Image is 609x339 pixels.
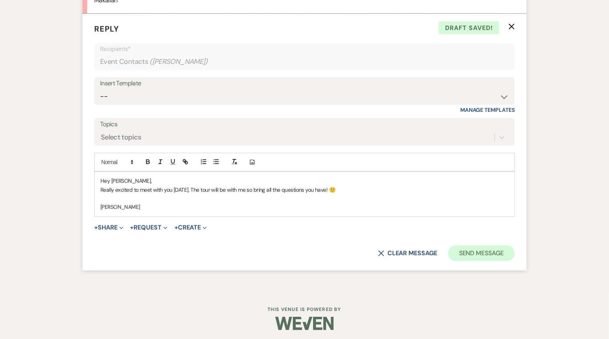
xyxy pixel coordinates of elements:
p: [PERSON_NAME] [100,203,509,211]
p: Recipients* [100,44,509,54]
span: + [174,224,178,231]
span: + [130,224,134,231]
div: Insert Template [100,78,509,89]
label: Topics [100,119,509,130]
span: ( [PERSON_NAME] ) [150,56,208,67]
button: Share [94,224,123,231]
span: + [94,224,98,231]
p: Really excited to meet with you [DATE]. The tour will be with me so bring all the questions you h... [100,185,509,194]
span: Reply [94,24,119,34]
a: Manage Templates [460,106,515,113]
p: Hey [PERSON_NAME], [100,177,509,185]
span: Draft saved! [439,21,499,35]
img: Weven Logo [275,310,334,337]
button: Request [130,224,167,231]
button: Create [174,224,207,231]
button: Send Message [448,245,515,261]
div: Select topics [101,132,141,143]
div: Event Contacts [100,54,509,69]
button: Clear message [378,250,437,256]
